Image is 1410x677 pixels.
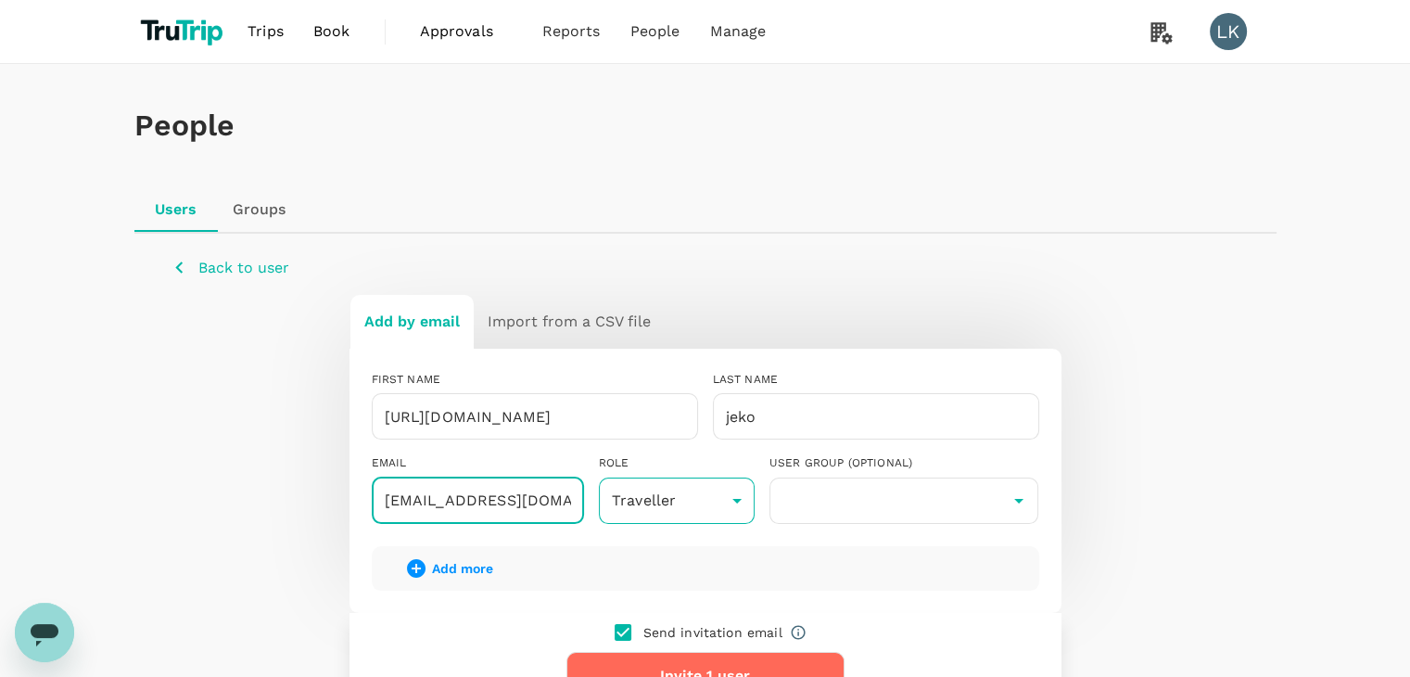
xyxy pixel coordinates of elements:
h1: People [134,109,1277,143]
div: LK [1210,13,1247,50]
button: Back to user [171,256,289,279]
p: Send invitation email [642,623,781,642]
span: Approvals [420,20,513,43]
span: Manage [709,20,766,43]
span: Add more [432,561,493,576]
div: ROLE [599,454,755,473]
a: Groups [218,187,301,232]
span: Reports [542,20,601,43]
img: TruTrip logo [134,11,234,52]
span: Trips [248,20,284,43]
span: Book [313,20,350,43]
h6: Add by email [364,309,460,335]
span: People [630,20,680,43]
div: Traveller [599,478,755,524]
div: EMAIL [372,454,584,473]
p: Back to user [198,257,289,279]
iframe: Button to launch messaging window [15,603,74,662]
h6: Import from a CSV file [488,309,651,335]
div: USER GROUP (OPTIONAL) [769,454,1039,473]
div: FIRST NAME [372,371,698,390]
a: Users [134,187,218,232]
div: LAST NAME [713,371,1039,390]
button: Add more [379,546,519,591]
button: Open [1006,488,1032,514]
